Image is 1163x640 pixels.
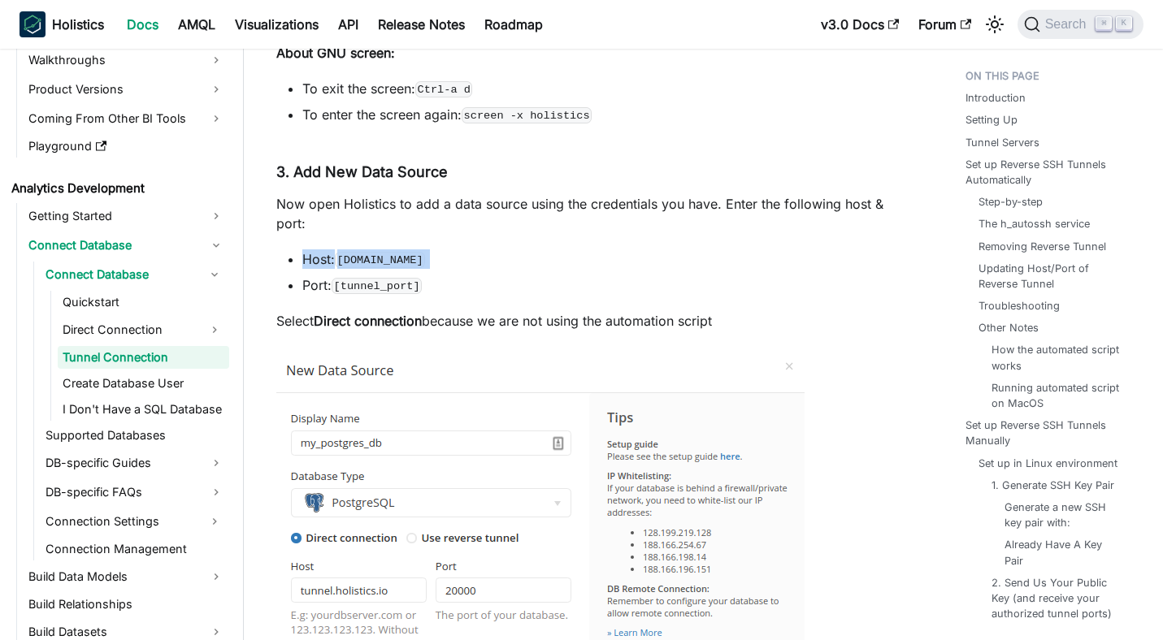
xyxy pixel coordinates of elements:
[225,11,328,37] a: Visualizations
[20,11,46,37] img: Holistics
[368,11,475,37] a: Release Notes
[979,261,1130,292] a: Updating Host/Port of Reverse Tunnel
[966,135,1039,150] a: Tunnel Servers
[200,262,229,288] button: Collapse sidebar category 'Connect Database'
[909,11,981,37] a: Forum
[276,194,900,233] p: Now open Holistics to add a data source using the credentials you have. Enter the following host ...
[1005,499,1117,530] a: Generate a new SSH key pair with:
[1116,16,1132,31] kbd: K
[1096,16,1112,31] kbd: ⌘
[328,11,368,37] a: API
[966,157,1137,188] a: Set up Reverse SSH Tunnels Automatically
[979,320,1039,335] a: Other Notes
[302,105,900,124] li: To enter the screen again:
[992,575,1124,622] a: 2. Send Us Your Public Key (and receive your authorized tunnel ports)
[811,11,909,37] a: v3.0 Docs
[992,342,1124,373] a: How the automated script works
[41,508,200,534] a: Connection Settings
[462,107,592,123] code: screen -x holistics
[1040,17,1096,32] span: Search
[302,79,900,98] li: To exit the screen:
[58,291,229,314] a: Quickstart
[24,47,229,73] a: Walkthroughs
[1018,10,1143,39] button: Search (Command+K)
[41,450,229,476] a: DB-specific Guides
[24,203,229,229] a: Getting Started
[58,317,200,343] a: Direct Connection
[41,538,229,560] a: Connection Management
[982,11,1008,37] button: Switch between dark and light mode (currently light mode)
[979,456,1117,471] a: Set up in Linux environment
[966,112,1018,128] a: Setting Up
[276,163,900,182] h4: 3. Add New Data Source
[41,424,229,447] a: Supported Databases
[992,380,1124,411] a: Running automated script on MacOS
[332,278,422,294] code: [tunnel_port]
[7,177,229,200] a: Analytics Development
[24,593,229,616] a: Build Relationships
[966,90,1026,106] a: Introduction
[58,398,229,421] a: I Don't Have a SQL Database
[276,45,395,61] strong: About GNU screen:
[41,262,200,288] a: Connect Database
[20,11,104,37] a: HolisticsHolistics
[24,106,229,132] a: Coming From Other BI Tools
[979,239,1106,254] a: Removing Reverse Tunnel
[41,479,229,505] a: DB-specific FAQs
[992,478,1114,493] a: 1. Generate SSH Key Pair
[24,76,229,102] a: Product Versions
[979,298,1060,314] a: Troubleshooting
[979,194,1043,210] a: Step-by-step
[117,11,168,37] a: Docs
[24,232,229,258] a: Connect Database
[58,372,229,395] a: Create Database User
[24,564,229,590] a: Build Data Models
[475,11,553,37] a: Roadmap
[966,417,1137,448] a: Set up Reverse SSH Tunnels Manually
[335,252,425,268] code: [DOMAIN_NAME]
[415,81,472,97] code: Ctrl-a d
[58,346,229,369] a: Tunnel Connection
[302,249,900,269] li: Host:
[302,275,900,295] li: Port:
[200,317,229,343] button: Expand sidebar category 'Direct Connection'
[24,135,229,158] a: Playground
[979,216,1090,231] a: The h_autossh service
[52,15,104,34] b: Holistics
[276,311,900,331] p: Select because we are not using the automation script
[314,313,422,329] strong: Direct connection
[200,508,229,534] button: Expand sidebar category 'Connection Settings'
[168,11,225,37] a: AMQL
[1005,537,1117,568] a: Already Have A Key Pair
